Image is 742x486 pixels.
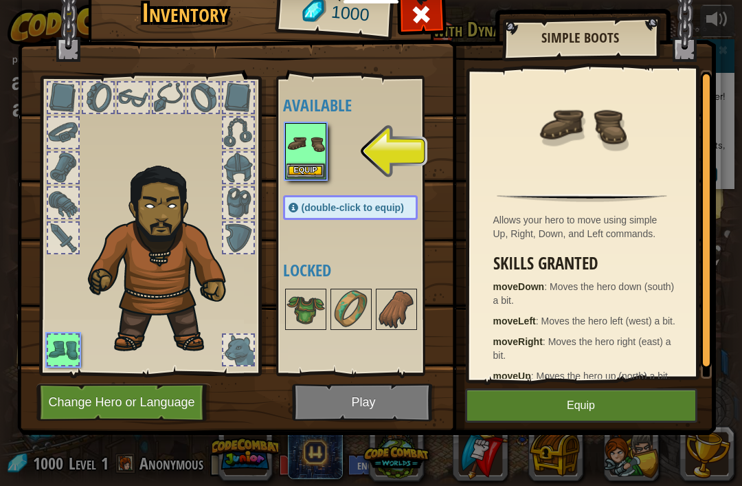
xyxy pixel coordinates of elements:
[541,316,675,327] span: Moves the hero left (west) a bit.
[493,281,545,292] strong: moveDown
[493,281,675,306] span: Moves the hero down (south) a bit.
[536,316,541,327] span: :
[283,96,445,114] h4: Available
[302,202,404,213] span: (double-click to equip)
[286,164,325,178] button: Equip
[286,290,325,329] img: portrait.png
[516,30,645,45] h2: Simple Boots
[543,336,548,347] span: :
[493,254,678,273] h3: Skills Granted
[36,384,211,421] button: Change Hero or Language
[537,371,671,382] span: Moves the hero up (north) a bit.
[377,290,416,329] img: portrait.png
[493,316,536,327] strong: moveLeft
[497,194,666,202] img: hr.png
[493,336,543,347] strong: moveRight
[493,336,671,361] span: Moves the hero right (east) a bit.
[493,213,678,241] div: Allows your hero to move using simple Up, Right, Down, and Left commands.
[283,261,445,279] h4: Locked
[332,290,370,329] img: portrait.png
[81,155,249,355] img: duelist_hair.png
[544,281,550,292] span: :
[493,371,531,382] strong: moveUp
[531,371,537,382] span: :
[537,80,627,170] img: portrait.png
[465,388,697,423] button: Equip
[286,124,325,163] img: portrait.png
